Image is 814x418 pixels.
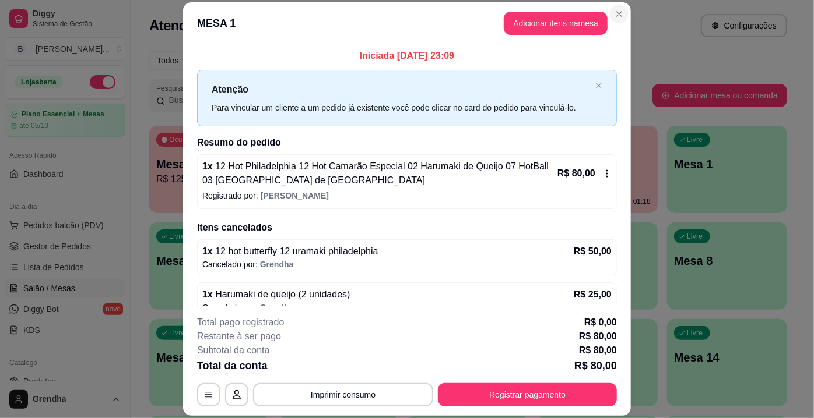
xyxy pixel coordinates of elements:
button: Close [610,5,629,23]
p: R$ 25,00 [574,288,612,302]
button: close [595,82,602,90]
p: Total da conta [197,357,268,374]
span: Grendha [260,303,294,312]
p: Atenção [212,82,591,97]
p: R$ 80,00 [579,330,617,343]
span: Grendha [260,260,294,269]
button: Registrar pagamento [438,383,617,406]
div: Para vincular um cliente a um pedido já existente você pode clicar no card do pedido para vinculá... [212,101,591,114]
header: MESA 1 [183,2,631,44]
p: R$ 80,00 [579,343,617,357]
p: 1 x [202,288,350,302]
p: Restante à ser pago [197,330,281,343]
p: R$ 0,00 [584,316,617,330]
span: [PERSON_NAME] [261,191,329,200]
p: Cancelado por: [202,258,612,270]
p: Total pago registrado [197,316,284,330]
p: R$ 80,00 [557,167,595,180]
p: Subtotal da conta [197,343,270,357]
p: 1 x [202,160,555,187]
button: Imprimir consumo [253,383,433,406]
p: Iniciada [DATE] 23:09 [197,49,617,63]
span: 12 Hot Philadelphia 12 Hot Camarão Especial 02 Harumaki de Queijo 07 HotBall 03 [GEOGRAPHIC_DATA]... [202,161,549,185]
p: Registrado por: [202,190,612,201]
p: R$ 80,00 [574,357,617,374]
p: Cancelado por: [202,302,612,313]
span: Harumaki de queijo (2 unidades) [213,289,350,299]
span: close [595,82,602,89]
p: R$ 50,00 [574,245,612,258]
h2: Resumo do pedido [197,136,617,150]
button: Adicionar itens namesa [504,12,608,35]
p: 1 x [202,245,378,258]
span: 12 hot butterfly 12 uramaki philadelphia [213,246,378,256]
h2: Itens cancelados [197,221,617,235]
